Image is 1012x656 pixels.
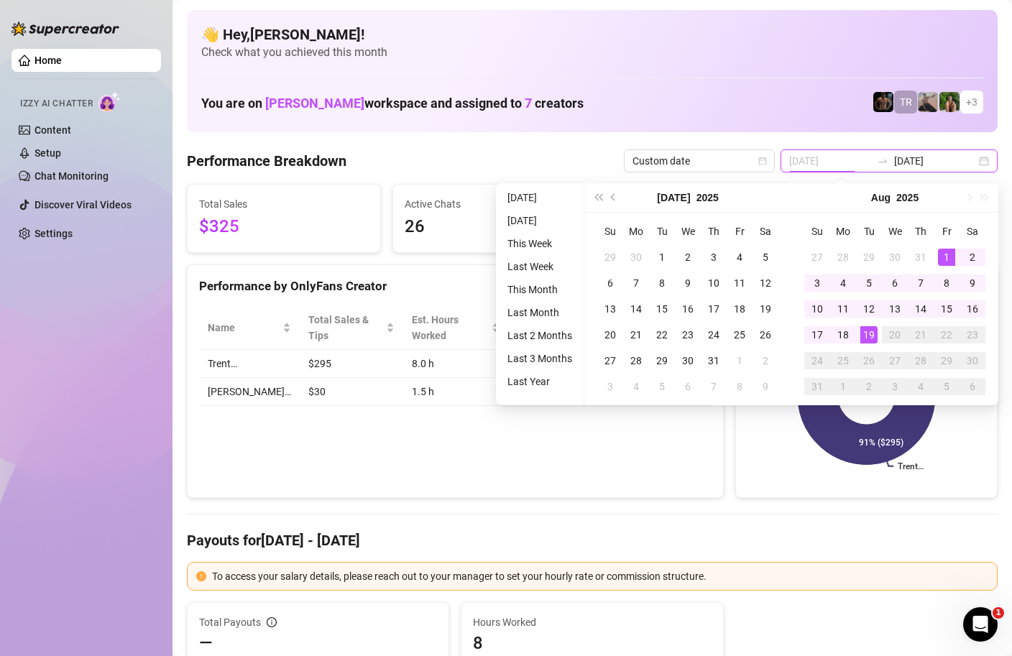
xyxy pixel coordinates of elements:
[882,374,908,399] td: 2025-09-03
[830,244,856,270] td: 2025-07-28
[939,92,960,112] img: Nathaniel
[502,189,578,206] li: [DATE]
[834,300,852,318] div: 11
[627,300,645,318] div: 14
[834,249,852,266] div: 28
[834,352,852,369] div: 25
[300,350,403,378] td: $295
[627,378,645,395] div: 4
[912,249,929,266] div: 31
[199,614,261,630] span: Total Payouts
[860,352,878,369] div: 26
[265,96,364,111] span: [PERSON_NAME]
[757,326,774,343] div: 26
[727,270,753,296] td: 2025-07-11
[675,218,701,244] th: We
[753,218,778,244] th: Sa
[502,304,578,321] li: Last Month
[753,296,778,322] td: 2025-07-19
[912,326,929,343] div: 21
[860,249,878,266] div: 29
[918,92,938,112] img: LC
[964,249,981,266] div: 2
[679,378,696,395] div: 6
[938,326,955,343] div: 22
[908,322,934,348] td: 2025-08-21
[727,244,753,270] td: 2025-07-04
[830,374,856,399] td: 2025-09-01
[405,213,574,241] span: 26
[196,571,206,581] span: exclamation-circle
[34,170,109,182] a: Chat Monitoring
[871,183,891,212] button: Choose a month
[882,270,908,296] td: 2025-08-06
[757,249,774,266] div: 5
[187,151,346,171] h4: Performance Breakdown
[649,218,675,244] th: Tu
[653,300,671,318] div: 15
[597,322,623,348] td: 2025-07-20
[860,378,878,395] div: 2
[886,300,903,318] div: 13
[502,212,578,229] li: [DATE]
[201,45,983,60] span: Check what you achieved this month
[731,378,748,395] div: 8
[804,296,830,322] td: 2025-08-10
[597,296,623,322] td: 2025-07-13
[834,326,852,343] div: 18
[804,244,830,270] td: 2025-07-27
[602,378,619,395] div: 3
[856,296,882,322] td: 2025-08-12
[886,352,903,369] div: 27
[679,352,696,369] div: 30
[856,244,882,270] td: 2025-07-29
[649,296,675,322] td: 2025-07-15
[705,352,722,369] div: 31
[830,348,856,374] td: 2025-08-25
[701,296,727,322] td: 2025-07-17
[602,300,619,318] div: 13
[597,270,623,296] td: 2025-07-06
[993,607,1004,619] span: 1
[886,378,903,395] div: 3
[199,306,300,350] th: Name
[856,348,882,374] td: 2025-08-26
[934,348,960,374] td: 2025-08-29
[705,326,722,343] div: 24
[960,270,985,296] td: 2025-08-09
[753,348,778,374] td: 2025-08-02
[753,374,778,399] td: 2025-08-09
[809,249,826,266] div: 27
[199,350,300,378] td: Trent…
[34,124,71,136] a: Content
[809,274,826,292] div: 3
[199,632,213,655] span: —
[809,326,826,343] div: 17
[653,352,671,369] div: 29
[934,270,960,296] td: 2025-08-08
[873,92,893,112] img: Trent
[934,244,960,270] td: 2025-08-01
[627,274,645,292] div: 7
[653,326,671,343] div: 22
[882,218,908,244] th: We
[789,153,871,169] input: Start date
[606,183,622,212] button: Previous month (PageUp)
[804,322,830,348] td: 2025-08-17
[938,378,955,395] div: 5
[934,374,960,399] td: 2025-09-05
[705,249,722,266] div: 3
[675,296,701,322] td: 2025-07-16
[834,274,852,292] div: 4
[502,350,578,367] li: Last 3 Months
[908,374,934,399] td: 2025-09-04
[908,244,934,270] td: 2025-07-31
[34,199,132,211] a: Discover Viral Videos
[675,348,701,374] td: 2025-07-30
[675,244,701,270] td: 2025-07-02
[623,296,649,322] td: 2025-07-14
[602,274,619,292] div: 6
[679,249,696,266] div: 2
[675,322,701,348] td: 2025-07-23
[960,218,985,244] th: Sa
